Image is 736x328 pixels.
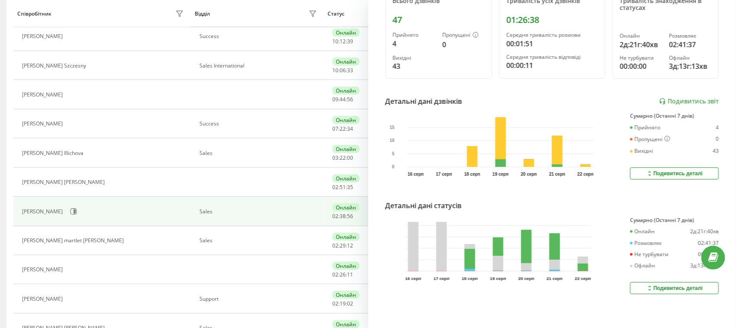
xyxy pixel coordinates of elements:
[630,282,719,294] button: Подивитись деталі
[332,145,360,153] div: Онлайн
[690,263,719,269] div: 3д:13г:13хв
[332,96,338,103] span: 09
[506,54,598,60] div: Середня тривалість відповіді
[620,39,662,50] div: 2д:21г:40хв
[199,33,319,39] div: Success
[347,242,353,249] span: 12
[332,291,360,299] div: Онлайн
[340,271,346,278] span: 26
[389,125,395,130] text: 15
[393,32,435,38] div: Прийнято
[630,217,719,223] div: Сумарно (Останні 7 днів)
[698,240,719,246] div: 02:41:37
[462,276,478,281] text: 18 серп
[492,172,508,177] text: 19 серп
[332,58,360,66] div: Онлайн
[22,296,65,302] div: [PERSON_NAME]
[22,179,107,185] div: [PERSON_NAME] [PERSON_NAME]
[630,113,719,119] div: Сумарно (Останні 7 днів)
[340,242,346,249] span: 29
[332,96,353,103] div: : :
[669,39,711,50] div: 02:41:37
[347,154,353,161] span: 00
[549,172,565,177] text: 21 серп
[436,172,452,177] text: 17 серп
[347,183,353,191] span: 35
[630,148,653,154] div: Вихідні
[407,172,423,177] text: 16 серп
[347,38,353,45] span: 39
[332,213,353,219] div: : :
[199,238,319,244] div: Sales
[332,212,338,220] span: 02
[340,96,346,103] span: 44
[392,164,395,169] text: 0
[506,39,598,49] div: 00:01:51
[620,55,662,61] div: Не турбувати
[199,63,319,69] div: Sales International
[332,39,353,45] div: : :
[646,285,703,292] div: Подивитись деталі
[22,209,65,215] div: [PERSON_NAME]
[199,150,319,156] div: Sales
[340,154,346,161] span: 22
[332,68,353,74] div: : :
[332,126,353,132] div: : :
[433,276,449,281] text: 17 серп
[698,251,719,257] div: 00:00:00
[521,172,537,177] text: 20 серп
[332,154,338,161] span: 03
[340,38,346,45] span: 12
[518,276,534,281] text: 20 серп
[332,233,360,241] div: Онлайн
[332,174,360,183] div: Онлайн
[392,151,395,156] text: 5
[332,155,353,161] div: : :
[630,263,655,269] div: Офлайн
[328,11,344,17] div: Статус
[347,125,353,132] span: 34
[620,33,662,39] div: Онлайн
[690,228,719,235] div: 2д:21г:40хв
[332,67,338,74] span: 10
[199,209,319,215] div: Sales
[405,276,421,281] text: 16 серп
[332,183,338,191] span: 02
[340,183,346,191] span: 51
[669,55,711,61] div: Офлайн
[630,136,670,143] div: Пропущені
[630,167,719,180] button: Подивитись деталі
[620,61,662,71] div: 00:00:00
[332,242,338,249] span: 02
[393,61,435,71] div: 43
[630,228,655,235] div: Онлайн
[347,67,353,74] span: 33
[340,300,346,307] span: 19
[713,148,719,154] div: 43
[340,212,346,220] span: 38
[332,116,360,124] div: Онлайн
[389,138,395,143] text: 10
[490,276,506,281] text: 19 серп
[546,276,562,281] text: 21 серп
[22,92,65,98] div: [PERSON_NAME]
[332,271,338,278] span: 02
[347,271,353,278] span: 11
[340,67,346,74] span: 06
[659,98,719,105] a: Подивитись звіт
[669,61,711,71] div: 3д:13г:13хв
[22,63,88,69] div: [PERSON_NAME] Szczesny
[630,251,669,257] div: Не турбувати
[332,300,338,307] span: 02
[22,238,126,244] div: [PERSON_NAME] martlet [PERSON_NAME]
[347,300,353,307] span: 02
[347,212,353,220] span: 56
[386,96,463,106] div: Детальні дані дзвінків
[646,170,703,177] div: Подивитись деталі
[199,296,319,302] div: Support
[332,184,353,190] div: : :
[22,33,65,39] div: [PERSON_NAME]
[22,150,86,156] div: [PERSON_NAME] Illichova
[195,11,210,17] div: Відділ
[386,200,462,211] div: Детальні дані статусів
